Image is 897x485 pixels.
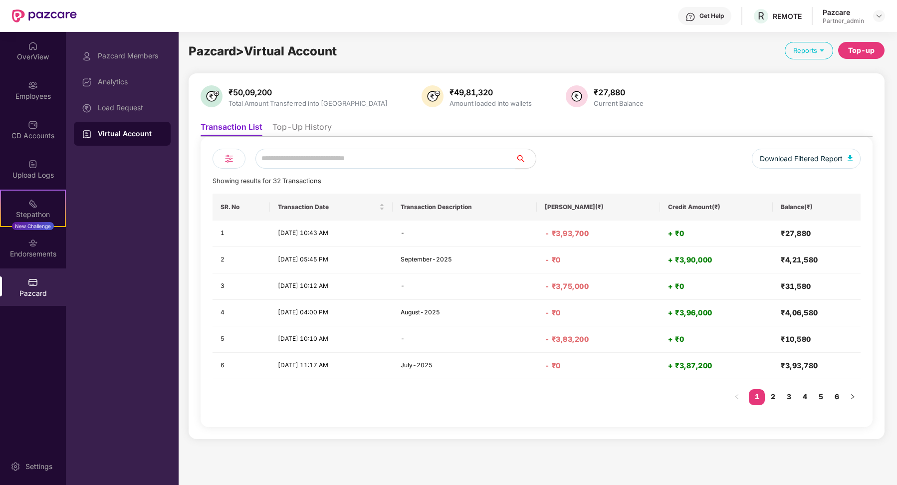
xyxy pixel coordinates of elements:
div: Current Balance [592,99,646,107]
td: [DATE] 10:10 AM [270,326,393,353]
h4: ₹4,21,580 [781,255,853,265]
span: search [515,155,536,163]
img: svg+xml;base64,PHN2ZyBpZD0iVmlydHVhbF9BY2NvdW50IiBkYXRhLW5hbWU9IlZpcnR1YWwgQWNjb3VudCIgeG1sbnM9Im... [82,129,92,139]
h4: + ₹0 [668,281,765,291]
li: 1 [749,389,765,405]
h4: - ₹0 [545,308,652,318]
li: 2 [765,389,781,405]
h4: + ₹3,87,200 [668,361,765,371]
th: Transaction Date [270,194,393,221]
img: svg+xml;base64,PHN2ZyBpZD0iUHJvZmlsZSIgeG1sbnM9Imh0dHA6Ly93d3cudzMub3JnLzIwMDAvc3ZnIiB3aWR0aD0iMj... [82,51,92,61]
td: 3 [213,273,270,300]
li: 5 [813,389,829,405]
a: 3 [781,389,797,404]
div: Pazcard Members [98,52,163,60]
li: Transaction List [201,122,262,136]
a: 6 [829,389,845,404]
td: 6 [213,353,270,379]
div: Settings [22,462,55,472]
img: svg+xml;base64,PHN2ZyBpZD0iUGF6Y2FyZCIgeG1sbnM9Imh0dHA6Ly93d3cudzMub3JnLzIwMDAvc3ZnIiB3aWR0aD0iMj... [28,277,38,287]
span: Showing results for 32 Transactions [213,177,321,185]
td: [DATE] 11:17 AM [270,353,393,379]
button: left [729,389,745,405]
div: Partner_admin [823,17,864,25]
span: Pazcard > Virtual Account [189,44,337,58]
img: svg+xml;base64,PHN2ZyB4bWxucz0iaHR0cDovL3d3dy53My5vcmcvMjAwMC9zdmciIHdpZHRoPSIyMSIgaGVpZ2h0PSIyMC... [28,199,38,209]
th: Balance(₹) [773,194,861,221]
h4: + ₹0 [668,229,765,239]
img: svg+xml;base64,PHN2ZyB4bWxucz0iaHR0cDovL3d3dy53My5vcmcvMjAwMC9zdmciIHdpZHRoPSIyNCIgaGVpZ2h0PSIyNC... [223,153,235,165]
h4: - ₹3,83,200 [545,334,652,344]
img: svg+xml;base64,PHN2ZyB4bWxucz0iaHR0cDovL3d3dy53My5vcmcvMjAwMC9zdmciIHdpZHRoPSIzNiIgaGVpZ2h0PSIzNi... [566,85,588,107]
div: ₹49,81,320 [448,87,534,97]
li: 4 [797,389,813,405]
h4: + ₹3,90,000 [668,255,765,265]
td: [DATE] 10:43 AM [270,221,393,247]
div: Virtual Account [98,129,163,139]
div: Get Help [699,12,724,20]
a: 5 [813,389,829,404]
li: Next Page [845,389,861,405]
img: svg+xml;base64,PHN2ZyBpZD0iRW5kb3JzZW1lbnRzIiB4bWxucz0iaHR0cDovL3d3dy53My5vcmcvMjAwMC9zdmciIHdpZH... [28,238,38,248]
h4: ₹27,880 [781,229,853,239]
td: August-2025 [393,300,537,326]
td: [DATE] 04:00 PM [270,300,393,326]
span: left [734,394,740,400]
h4: + ₹3,96,000 [668,308,765,318]
h4: - ₹3,75,000 [545,281,652,291]
h4: + ₹0 [668,334,765,344]
img: svg+xml;base64,PHN2ZyBpZD0iVXBsb2FkX0xvZ3MiIGRhdGEtbmFtZT0iVXBsb2FkIExvZ3MiIHhtbG5zPSJodHRwOi8vd3... [28,159,38,169]
h4: - ₹0 [545,361,652,371]
td: - [393,221,537,247]
a: 1 [749,389,765,404]
th: Transaction Description [393,194,537,221]
div: Top-up [848,45,875,56]
span: right [850,394,856,400]
button: Download Filtered Report [752,149,861,169]
h4: ₹3,93,780 [781,361,853,371]
img: svg+xml;base64,PHN2ZyBpZD0iRHJvcGRvd24tMzJ4MzIiIHhtbG5zPSJodHRwOi8vd3d3LnczLm9yZy8yMDAwL3N2ZyIgd2... [875,12,883,20]
td: July-2025 [393,353,537,379]
div: Pazcare [823,7,864,17]
img: svg+xml;base64,PHN2ZyB4bWxucz0iaHR0cDovL3d3dy53My5vcmcvMjAwMC9zdmciIHhtbG5zOnhsaW5rPSJodHRwOi8vd3... [848,155,853,161]
span: R [758,10,764,22]
td: [DATE] 10:12 AM [270,273,393,300]
a: 2 [765,389,781,404]
div: Analytics [98,78,163,86]
td: 1 [213,221,270,247]
img: svg+xml;base64,PHN2ZyB4bWxucz0iaHR0cDovL3d3dy53My5vcmcvMjAwMC9zdmciIHhtbG5zOnhsaW5rPSJodHRwOi8vd3... [201,85,223,107]
div: ₹27,880 [592,87,646,97]
th: [PERSON_NAME](₹) [537,194,660,221]
a: 4 [797,389,813,404]
div: Stepathon [1,210,65,220]
div: Load Request [98,104,163,112]
img: svg+xml;base64,PHN2ZyBpZD0iRW1wbG95ZWVzIiB4bWxucz0iaHR0cDovL3d3dy53My5vcmcvMjAwMC9zdmciIHdpZHRoPS... [28,80,38,90]
div: Total Amount Transferred into [GEOGRAPHIC_DATA] [226,99,390,107]
div: New Challenge [12,222,54,230]
td: 4 [213,300,270,326]
div: ₹50,09,200 [226,87,390,97]
img: svg+xml;base64,PHN2ZyBpZD0iSGVscC0zMngzMiIgeG1sbnM9Imh0dHA6Ly93d3cudzMub3JnLzIwMDAvc3ZnIiB3aWR0aD... [685,12,695,22]
img: svg+xml;base64,PHN2ZyBpZD0iQ0RfQWNjb3VudHMiIGRhdGEtbmFtZT0iQ0QgQWNjb3VudHMiIHhtbG5zPSJodHRwOi8vd3... [28,120,38,130]
li: Previous Page [729,389,745,405]
img: svg+xml;base64,PHN2ZyBpZD0iU2V0dGluZy0yMHgyMCIgeG1sbnM9Imh0dHA6Ly93d3cudzMub3JnLzIwMDAvc3ZnIiB3aW... [10,462,20,472]
button: search [515,149,536,169]
li: 6 [829,389,845,405]
li: 3 [781,389,797,405]
h4: ₹4,06,580 [781,308,853,318]
td: [DATE] 05:45 PM [270,247,393,273]
td: 2 [213,247,270,273]
img: svg+xml;base64,PHN2ZyB4bWxucz0iaHR0cDovL3d3dy53My5vcmcvMjAwMC9zdmciIHdpZHRoPSIxOSIgaGVpZ2h0PSIxOS... [817,45,827,55]
img: svg+xml;base64,PHN2ZyBpZD0iRGFzaGJvYXJkIiB4bWxucz0iaHR0cDovL3d3dy53My5vcmcvMjAwMC9zdmciIHdpZHRoPS... [82,77,92,87]
img: svg+xml;base64,PHN2ZyBpZD0iTG9hZF9SZXF1ZXN0IiBkYXRhLW5hbWU9IkxvYWQgUmVxdWVzdCIgeG1sbnM9Imh0dHA6Ly... [82,103,92,113]
div: Reports [785,42,833,59]
th: SR. No [213,194,270,221]
span: Download Filtered Report [760,153,843,164]
h4: - ₹3,93,700 [545,229,652,239]
button: right [845,389,861,405]
td: 5 [213,326,270,353]
div: REMOTE [773,11,802,21]
td: September-2025 [393,247,537,273]
td: - [393,326,537,353]
h4: ₹31,580 [781,281,853,291]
